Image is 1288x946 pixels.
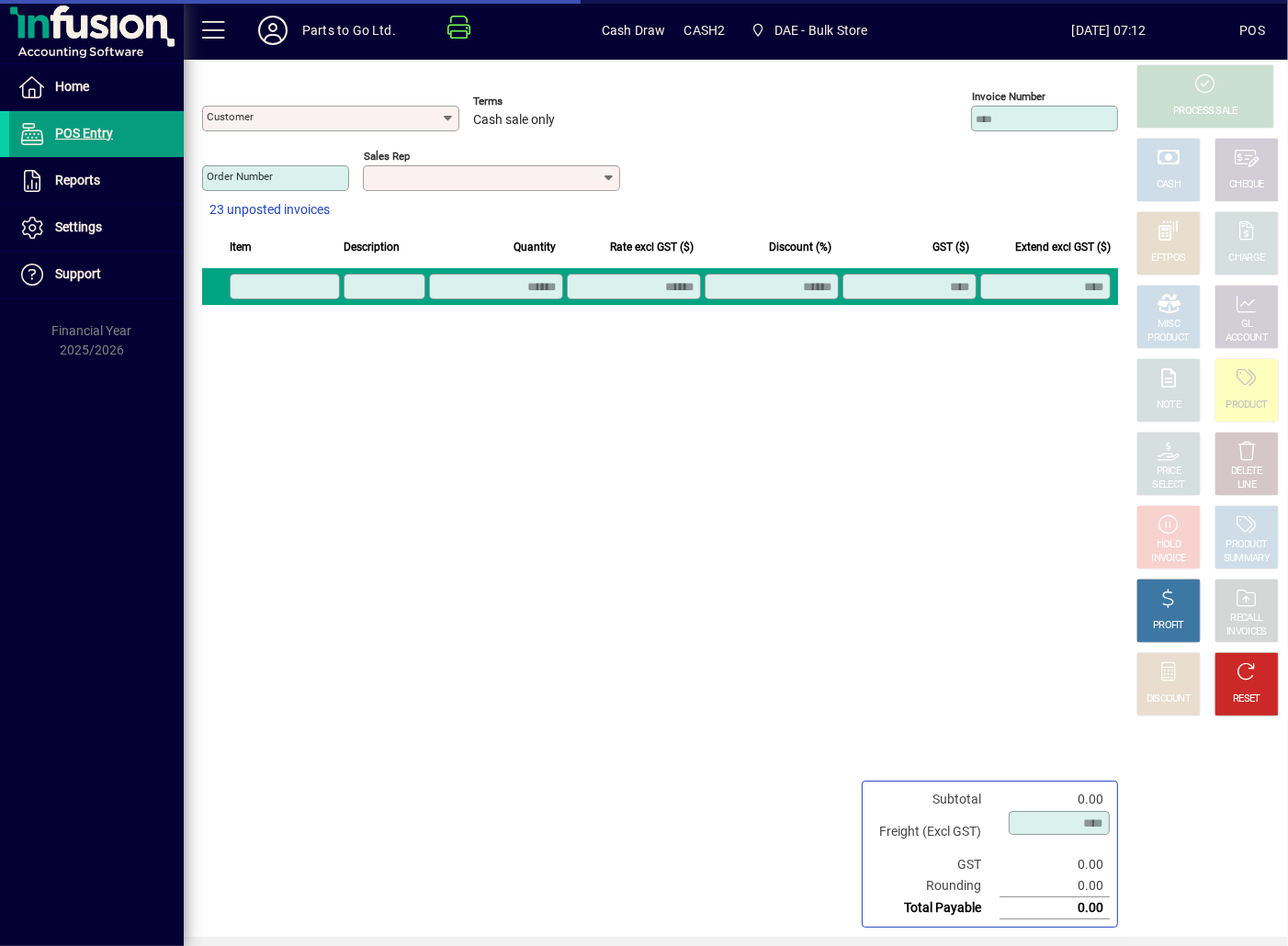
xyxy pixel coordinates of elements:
[514,237,556,257] span: Quantity
[1226,625,1266,639] div: INVOICES
[602,16,666,45] span: Cash Draw
[1153,479,1185,492] div: SELECT
[1233,693,1260,706] div: RESET
[870,854,1000,875] td: GST
[1147,693,1191,706] div: DISCOUNT
[9,64,184,110] a: Home
[1015,237,1111,257] span: Extend excl GST ($)
[1157,465,1181,479] div: PRICE
[344,237,400,257] span: Description
[743,14,875,47] span: DAE - Bulk Store
[55,266,101,281] span: Support
[1157,399,1181,412] div: NOTE
[1000,854,1110,875] td: 0.00
[870,789,1000,810] td: Subtotal
[1224,552,1270,566] div: SUMMARY
[1147,332,1189,345] div: PRODUCT
[1158,318,1180,332] div: MISC
[769,237,831,257] span: Discount (%)
[1239,16,1265,45] div: POS
[610,237,694,257] span: Rate excl GST ($)
[473,113,555,128] span: Cash sale only
[1173,105,1237,118] div: PROCESS SALE
[1000,875,1110,897] td: 0.00
[9,252,184,298] a: Support
[1157,178,1181,192] div: CASH
[774,16,868,45] span: DAE - Bulk Store
[978,16,1240,45] span: [DATE] 07:12
[9,205,184,251] a: Settings
[230,237,252,257] span: Item
[684,16,726,45] span: CASH2
[1000,789,1110,810] td: 0.00
[55,79,89,94] span: Home
[1226,538,1267,552] div: PRODUCT
[473,96,583,107] span: Terms
[1226,399,1267,412] div: PRODUCT
[202,194,337,227] button: 23 unposted invoices
[1237,479,1256,492] div: LINE
[1153,619,1184,633] div: PROFIT
[302,16,396,45] div: Parts to Go Ltd.
[207,110,254,123] mat-label: Customer
[870,810,1000,854] td: Freight (Excl GST)
[1151,552,1185,566] div: INVOICE
[1229,252,1265,265] div: CHARGE
[870,875,1000,897] td: Rounding
[1000,897,1110,919] td: 0.00
[9,158,184,204] a: Reports
[1229,178,1264,192] div: CHEQUE
[1152,252,1186,265] div: EFTPOS
[1157,538,1181,552] div: HOLD
[1231,612,1263,625] div: RECALL
[209,200,330,220] span: 23 unposted invoices
[55,220,102,234] span: Settings
[972,90,1045,103] mat-label: Invoice number
[364,150,410,163] mat-label: Sales rep
[1226,332,1268,345] div: ACCOUNT
[55,173,100,187] span: Reports
[1241,318,1253,332] div: GL
[870,897,1000,919] td: Total Payable
[55,126,113,141] span: POS Entry
[932,237,969,257] span: GST ($)
[243,14,302,47] button: Profile
[1231,465,1262,479] div: DELETE
[207,170,273,183] mat-label: Order number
